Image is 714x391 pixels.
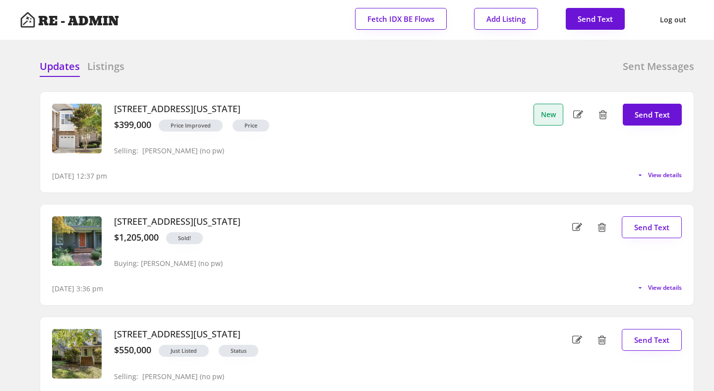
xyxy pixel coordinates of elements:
button: Sold! [166,232,203,244]
h6: Listings [87,60,124,73]
button: View details [636,284,682,292]
button: New [534,104,563,126]
div: $1,205,000 [114,232,159,243]
div: $550,000 [114,345,151,356]
button: Send Text [566,8,625,30]
button: Send Text [622,329,682,351]
h3: [STREET_ADDRESS][US_STATE] [114,329,528,340]
img: 20251008144350717100000000-o.jpg [52,329,102,379]
button: View details [636,171,682,179]
img: 20250924150533702928000000-o.jpg [52,104,102,153]
div: Selling: [PERSON_NAME] (no pw) [114,373,224,381]
button: Fetch IDX BE Flows [355,8,447,30]
button: Just Listed [159,345,209,357]
button: Price [233,120,269,131]
div: $399,000 [114,120,151,130]
button: Log out [652,8,694,31]
h6: Updates [40,60,80,73]
button: Send Text [623,104,682,126]
h6: Sent Messages [623,60,694,73]
img: Artboard%201%20copy%203.svg [20,12,36,28]
div: [DATE] 12:37 pm [52,171,107,181]
span: View details [648,172,682,178]
h3: [STREET_ADDRESS][US_STATE] [114,104,529,115]
button: Send Text [622,216,682,238]
div: Selling: [PERSON_NAME] (no pw) [114,147,224,155]
img: 20250826175307499831000000-o.jpg [52,216,102,266]
button: Status [219,345,258,357]
button: Add Listing [474,8,538,30]
div: [DATE] 3:36 pm [52,284,103,294]
button: Price Improved [159,120,223,131]
span: View details [648,285,682,291]
h3: [STREET_ADDRESS][US_STATE] [114,216,528,227]
h4: RE - ADMIN [38,15,119,28]
div: Buying: [PERSON_NAME] (no pw) [114,260,223,268]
